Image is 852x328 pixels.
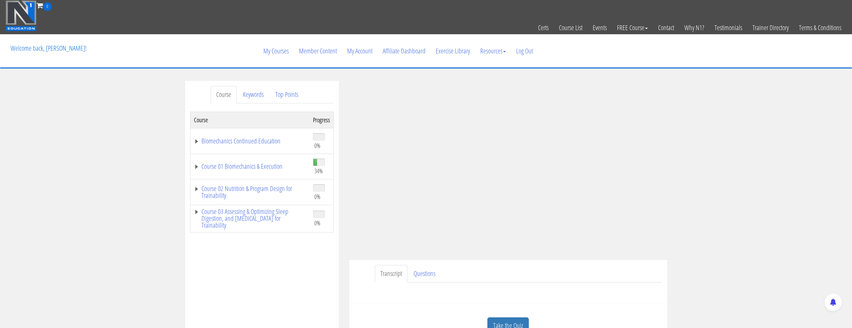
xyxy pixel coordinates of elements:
[190,112,310,128] th: Course
[588,11,612,45] a: Events
[270,86,304,103] a: Top Points
[408,265,441,282] a: Questions
[5,0,37,31] img: n1-education
[314,142,320,149] span: 0%
[43,2,52,11] span: 0
[794,11,847,45] a: Terms & Conditions
[431,35,475,67] a: Exercise Library
[747,11,794,45] a: Trainer Directory
[653,11,679,45] a: Contact
[314,219,320,227] span: 0%
[258,35,294,67] a: My Courses
[679,11,709,45] a: Why N1?
[314,193,320,200] span: 0%
[211,86,237,103] a: Course
[194,185,306,199] a: Course 02 Nutrition & Program Design for Trainability
[342,35,378,67] a: My Account
[37,1,52,10] a: 0
[375,265,407,282] a: Transcript
[475,35,511,67] a: Resources
[194,138,306,144] a: Biomechanics Continued Education
[554,11,588,45] a: Course List
[709,11,747,45] a: Testimonials
[5,35,92,62] p: Welcome back, [PERSON_NAME]!
[310,112,334,128] th: Progress
[294,35,342,67] a: Member Content
[612,11,653,45] a: FREE Course
[533,11,554,45] a: Certs
[194,163,306,170] a: Course 01 Biomechanics & Execution
[194,208,306,229] a: Course 03 Assessing & Optimizing Sleep Digestion, and [MEDICAL_DATA] for Trainability
[511,35,538,67] a: Log Out
[237,86,269,103] a: Keywords
[314,167,323,175] span: 34%
[378,35,431,67] a: Affiliate Dashboard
